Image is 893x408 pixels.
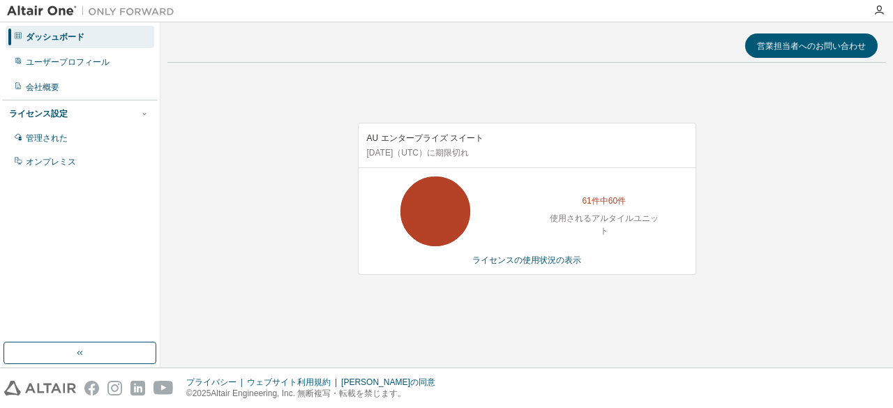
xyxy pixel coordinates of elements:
font: 会社概要 [26,82,59,92]
font: ウェブサイト利用規約 [247,377,331,387]
font: 管理された [26,133,68,143]
img: アルタイルワン [7,4,181,18]
font: ライセンスの使用状況の表示 [472,255,581,265]
font: プライバシー [186,377,237,387]
img: facebook.svg [84,381,99,395]
font: 営業担当者へのお問い合わせ [757,40,866,52]
img: instagram.svg [107,381,122,395]
font: ライセンス設定 [9,109,68,119]
img: altair_logo.svg [4,381,76,395]
font: 使用されるアルタイルユニット [550,213,659,235]
font: Altair Engineering, Inc. 無断複写・転載を禁じます。 [211,388,406,398]
font: AU エンタープライズ スイート [367,133,483,143]
font: ユーザープロフィール [26,57,110,67]
font: ダッシュボード [26,32,84,42]
font: 2025 [193,388,211,398]
button: 営業担当者へのお問い合わせ [745,33,878,58]
img: linkedin.svg [130,381,145,395]
font: [DATE] [367,148,393,158]
font: [PERSON_NAME]の同意 [341,377,435,387]
font: に期限切れ [427,148,469,158]
font: オンプレミス [26,157,76,167]
font: © [186,388,193,398]
font: （UTC） [393,148,427,158]
font: 61件中60件 [582,196,626,206]
img: youtube.svg [153,381,174,395]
